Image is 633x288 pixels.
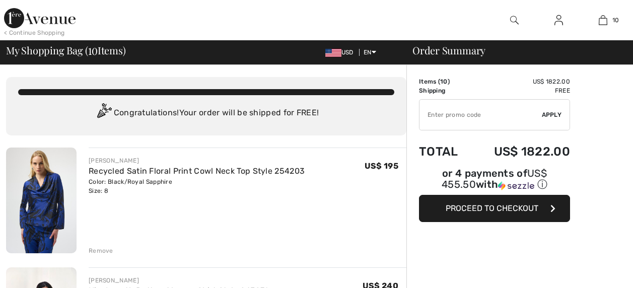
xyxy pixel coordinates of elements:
[419,77,470,86] td: Items ( )
[612,16,619,25] span: 10
[419,86,470,95] td: Shipping
[89,177,305,195] div: Color: Black/Royal Sapphire Size: 8
[554,14,563,26] img: My Info
[542,110,562,119] span: Apply
[400,45,627,55] div: Order Summary
[6,45,126,55] span: My Shopping Bag ( Items)
[89,276,268,285] div: [PERSON_NAME]
[325,49,341,57] img: US Dollar
[4,28,65,37] div: < Continue Shopping
[470,134,570,169] td: US$ 1822.00
[581,14,624,26] a: 10
[419,169,570,195] div: or 4 payments ofUS$ 455.50withSezzle Click to learn more about Sezzle
[88,43,98,56] span: 10
[419,134,470,169] td: Total
[470,86,570,95] td: Free
[89,246,113,255] div: Remove
[364,49,376,56] span: EN
[440,78,448,85] span: 10
[419,195,570,222] button: Proceed to Checkout
[419,169,570,191] div: or 4 payments of with
[89,156,305,165] div: [PERSON_NAME]
[94,103,114,123] img: Congratulation2.svg
[446,203,538,213] span: Proceed to Checkout
[6,148,77,253] img: Recycled Satin Floral Print Cowl Neck Top Style 254203
[325,49,358,56] span: USD
[4,8,76,28] img: 1ère Avenue
[510,14,519,26] img: search the website
[365,161,398,171] span: US$ 195
[546,14,571,27] a: Sign In
[442,167,547,190] span: US$ 455.50
[89,166,305,176] a: Recycled Satin Floral Print Cowl Neck Top Style 254203
[470,77,570,86] td: US$ 1822.00
[498,181,534,190] img: Sezzle
[18,103,394,123] div: Congratulations! Your order will be shipped for FREE!
[599,14,607,26] img: My Bag
[419,100,542,130] input: Promo code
